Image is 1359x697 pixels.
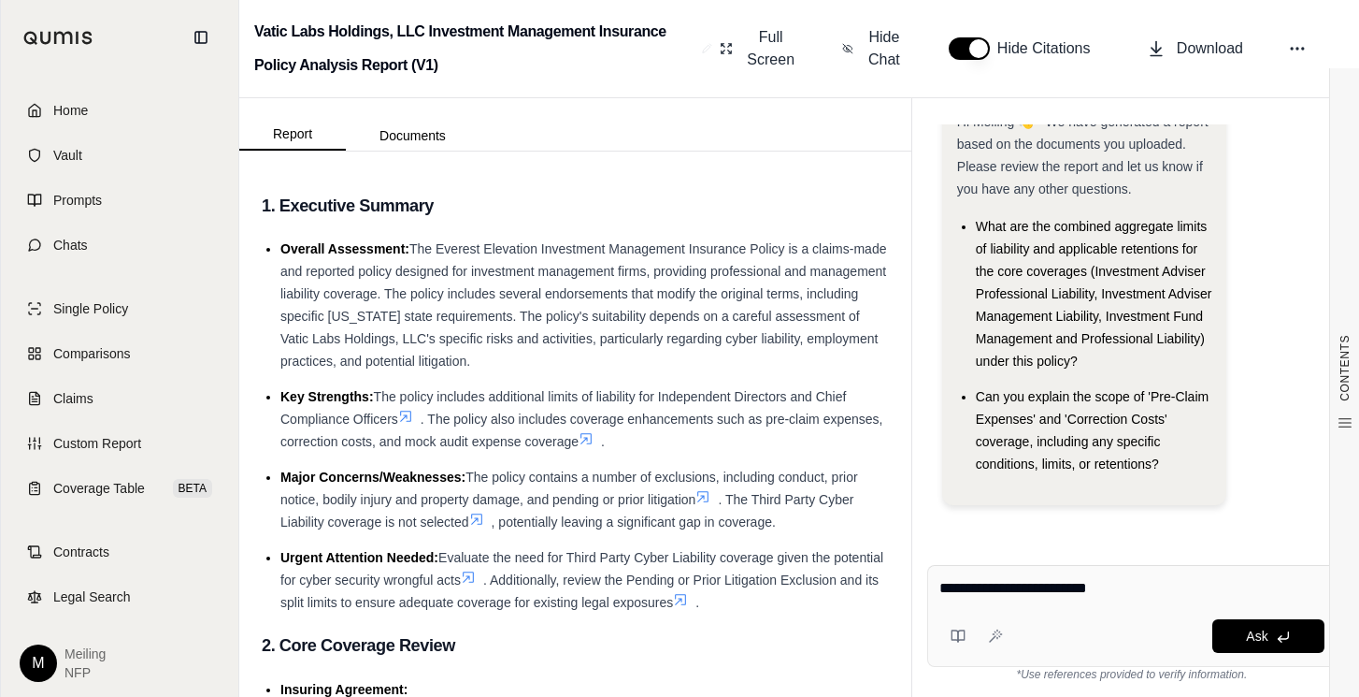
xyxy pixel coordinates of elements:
[12,90,227,131] a: Home
[53,543,109,561] span: Contracts
[12,468,227,509] a: Coverage TableBETA
[12,288,227,329] a: Single Policy
[695,595,699,610] span: .
[53,344,130,363] span: Comparisons
[239,119,346,151] button: Report
[601,434,605,449] span: .
[280,573,879,610] span: . Additionally, review the Pending or Prior Litigation Exclusion and its split limits to ensure a...
[23,31,93,45] img: Qumis Logo
[280,470,465,485] span: Major Concerns/Weaknesses:
[280,241,886,369] span: The Everest Elevation Investment Management Insurance Policy is a claims-made and reported policy...
[53,389,93,408] span: Claims
[1177,37,1243,60] span: Download
[53,588,131,606] span: Legal Search
[262,629,889,662] h3: 2. Core Coverage Review
[712,19,805,79] button: Full Screen
[186,22,216,52] button: Collapse sidebar
[1246,629,1267,644] span: Ask
[280,412,882,449] span: . The policy also includes coverage enhancements such as pre-claim expenses, correction costs, an...
[12,180,227,221] a: Prompts
[12,135,227,176] a: Vault
[280,241,409,256] span: Overall Assessment:
[12,423,227,464] a: Custom Report
[280,682,408,697] span: Insuring Agreement:
[997,37,1102,60] span: Hide Citations
[835,19,911,79] button: Hide Chat
[53,299,128,318] span: Single Policy
[64,663,106,682] span: NFP
[1338,335,1352,401] span: CONTENTS
[53,146,82,165] span: Vault
[12,531,227,573] a: Contracts
[1139,30,1251,67] button: Download
[53,236,88,254] span: Chats
[976,219,1212,369] span: What are the combined aggregate limits of liability and applicable retentions for the core covera...
[53,101,88,120] span: Home
[12,333,227,374] a: Comparisons
[346,121,479,151] button: Documents
[927,667,1337,682] div: *Use references provided to verify information.
[280,550,883,588] span: Evaluate the need for Third Party Cyber Liability coverage given the potential for cyber security...
[744,26,797,71] span: Full Screen
[280,550,438,565] span: Urgent Attention Needed:
[12,225,227,266] a: Chats
[20,645,57,682] div: M
[262,189,889,223] h3: 1. Executive Summary
[1212,619,1324,653] button: Ask
[280,389,374,404] span: Key Strengths:
[64,645,106,663] span: Meiling
[12,378,227,419] a: Claims
[492,515,776,530] span: , potentially leaving a significant gap in coverage.
[53,434,141,453] span: Custom Report
[12,576,227,617] a: Legal Search
[53,479,145,498] span: Coverage Table
[53,191,102,210] span: Prompts
[280,470,858,507] span: The policy contains a number of exclusions, including conduct, prior notice, bodily injury and pr...
[976,389,1209,472] span: Can you explain the scope of 'Pre-Claim Expenses' and 'Correction Costs' coverage, including any ...
[280,389,846,427] span: The policy includes additional limits of liability for Independent Directors and Chief Compliance...
[173,479,212,498] span: BETA
[254,15,694,82] h2: Vatic Labs Holdings, LLC Investment Management Insurance Policy Analysis Report (V1)
[865,26,904,71] span: Hide Chat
